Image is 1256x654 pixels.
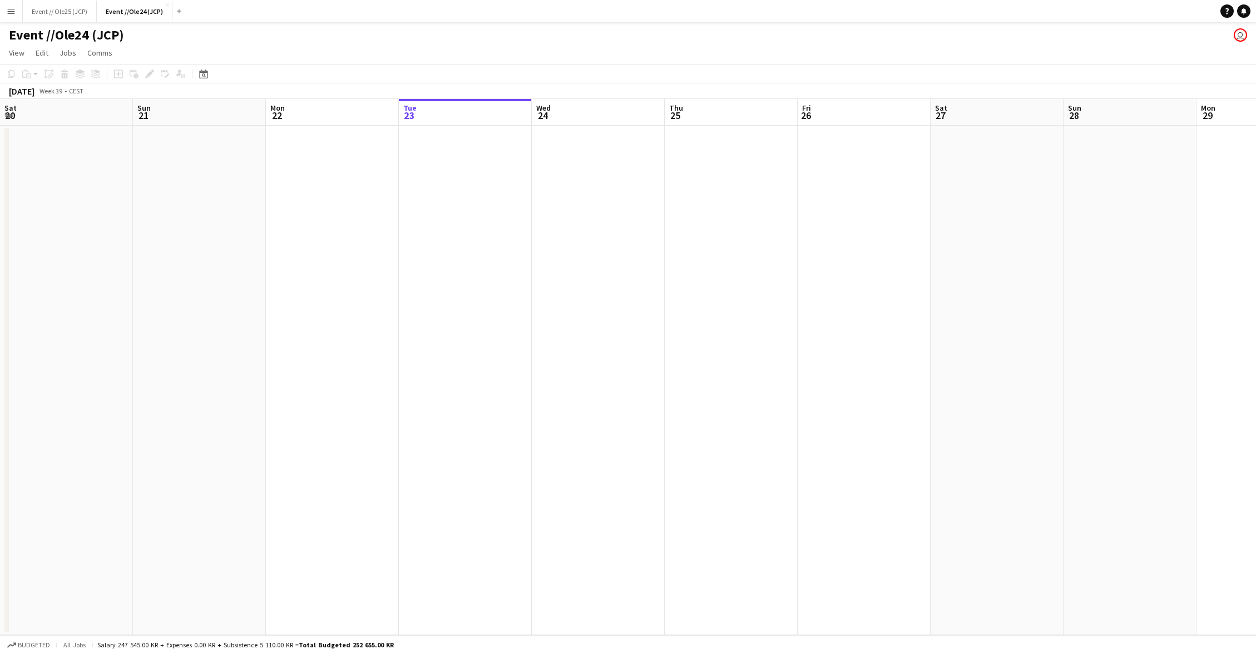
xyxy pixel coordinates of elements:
[97,1,172,22] button: Event //Ole24 (JCP)
[4,46,29,60] a: View
[31,46,53,60] a: Edit
[55,46,81,60] a: Jobs
[3,109,17,122] span: 20
[402,109,417,122] span: 23
[9,27,124,43] h1: Event //Ole24 (JCP)
[18,641,50,649] span: Budgeted
[933,109,947,122] span: 27
[536,103,551,113] span: Wed
[37,87,65,95] span: Week 39
[535,109,551,122] span: 24
[1201,103,1215,113] span: Mon
[9,86,34,97] div: [DATE]
[6,639,52,651] button: Budgeted
[299,641,394,649] span: Total Budgeted 252 655.00 KR
[269,109,285,122] span: 22
[1068,103,1081,113] span: Sun
[802,103,811,113] span: Fri
[97,641,394,649] div: Salary 247 545.00 KR + Expenses 0.00 KR + Subsistence 5 110.00 KR =
[36,48,48,58] span: Edit
[669,103,683,113] span: Thu
[9,48,24,58] span: View
[23,1,97,22] button: Event // Ole25 (JCP)
[87,48,112,58] span: Comms
[69,87,83,95] div: CEST
[403,103,417,113] span: Tue
[60,48,76,58] span: Jobs
[61,641,88,649] span: All jobs
[136,109,151,122] span: 21
[4,103,17,113] span: Sat
[800,109,811,122] span: 26
[935,103,947,113] span: Sat
[270,103,285,113] span: Mon
[1234,28,1247,42] app-user-avatar: Ole Rise
[667,109,683,122] span: 25
[137,103,151,113] span: Sun
[83,46,117,60] a: Comms
[1066,109,1081,122] span: 28
[1199,109,1215,122] span: 29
